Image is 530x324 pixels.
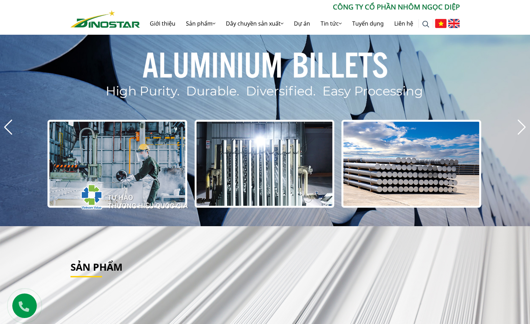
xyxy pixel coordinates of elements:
img: Nhôm Dinostar [71,10,140,28]
a: Liên hệ [389,12,418,35]
a: Nhôm Dinostar [71,9,140,27]
a: Sản phẩm [71,260,122,274]
img: thqg [60,171,189,219]
div: Previous slide [4,120,13,135]
a: Tuyển dụng [347,12,389,35]
a: Dây chuyền sản xuất [221,12,289,35]
a: Dự án [289,12,315,35]
img: search [422,21,429,28]
a: Giới thiệu [145,12,181,35]
p: CÔNG TY CỔ PHẦN NHÔM NGỌC DIỆP [140,2,460,12]
img: Tiếng Việt [435,19,447,28]
img: English [448,19,460,28]
a: Tin tức [315,12,347,35]
a: Sản phẩm [181,12,221,35]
